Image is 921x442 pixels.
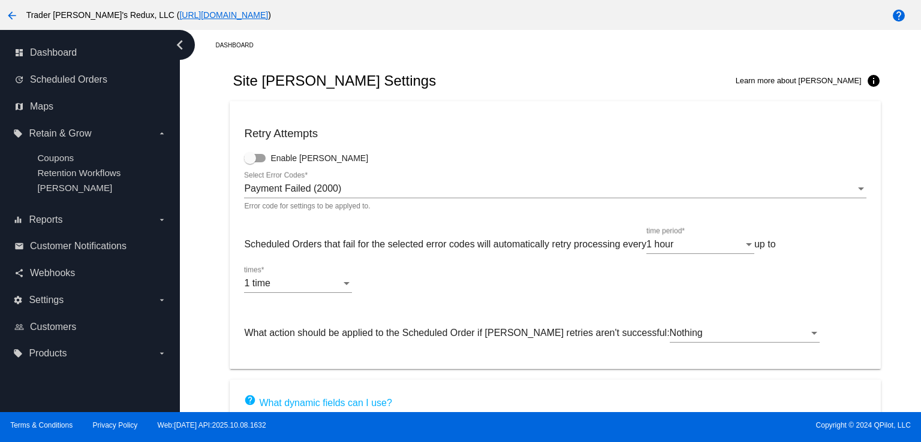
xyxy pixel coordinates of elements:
mat-icon: arrow_back [5,8,19,23]
i: dashboard [14,48,24,57]
h3: Retry Attempts [244,127,866,140]
h2: Site [PERSON_NAME] Settings [233,72,436,89]
span: 1 time [244,278,270,288]
span: Retain & Grow [29,128,91,139]
mat-select: time period [646,239,754,250]
a: people_outline Customers [14,317,167,337]
span: Enable [PERSON_NAME] [270,152,368,164]
span: Customer Notifications [30,241,127,252]
a: Web:[DATE] API:2025.10.08.1632 [158,421,266,429]
i: share [14,268,24,278]
div: What action should be applied to the Scheduled Order if [PERSON_NAME] retries aren't successful: [244,316,866,355]
i: map [14,102,24,111]
a: [URL][DOMAIN_NAME] [179,10,268,20]
span: Payment Failed (2000) [244,183,341,193]
i: email [14,241,24,251]
a: dashboard Dashboard [14,43,167,62]
span: Products [29,348,67,359]
a: map Maps [14,97,167,116]
i: settings [13,295,23,305]
i: arrow_drop_down [157,215,167,225]
span: Maps [30,101,53,112]
span: Settings [29,295,64,305]
i: arrow_drop_down [157,349,167,358]
i: local_offer [13,349,23,358]
span: Learn more about [PERSON_NAME] [736,76,862,85]
span: Nothing [670,328,703,338]
i: equalizer [13,215,23,225]
i: arrow_drop_down [157,129,167,138]
mat-select: Select Error Codes [244,183,866,194]
a: email Customer Notifications [14,237,167,256]
a: share Webhooks [14,264,167,283]
span: Dashboard [30,47,77,58]
span: Webhooks [30,268,75,278]
a: Terms & Conditions [10,421,73,429]
i: people_outline [14,322,24,332]
mat-icon: info [866,74,881,88]
mat-icon: help [244,394,256,408]
i: local_offer [13,129,23,138]
span: Scheduled Orders [30,74,107,85]
a: Retention Workflows [37,168,121,178]
span: Customers [30,322,76,332]
i: update [14,75,24,84]
a: [PERSON_NAME] [37,183,112,193]
i: arrow_drop_down [157,295,167,305]
a: Dashboard [215,36,264,55]
span: Reports [29,214,62,225]
mat-icon: help [892,8,906,23]
a: Privacy Policy [93,421,138,429]
div: Scheduled Orders that fail for the selected error codes will automatically retry processing every... [244,227,866,305]
span: Trader [PERSON_NAME]'s Redux, LLC ( ) [26,10,271,20]
a: What dynamic fields can I use? [244,398,392,408]
span: Copyright © 2024 QPilot, LLC [471,421,911,429]
i: chevron_left [170,35,189,55]
a: update Scheduled Orders [14,70,167,89]
a: Coupons [37,153,74,163]
span: 1 hour [646,239,673,249]
mat-select: times [244,278,352,289]
div: Error code for settings to be applyed to. [244,202,370,211]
